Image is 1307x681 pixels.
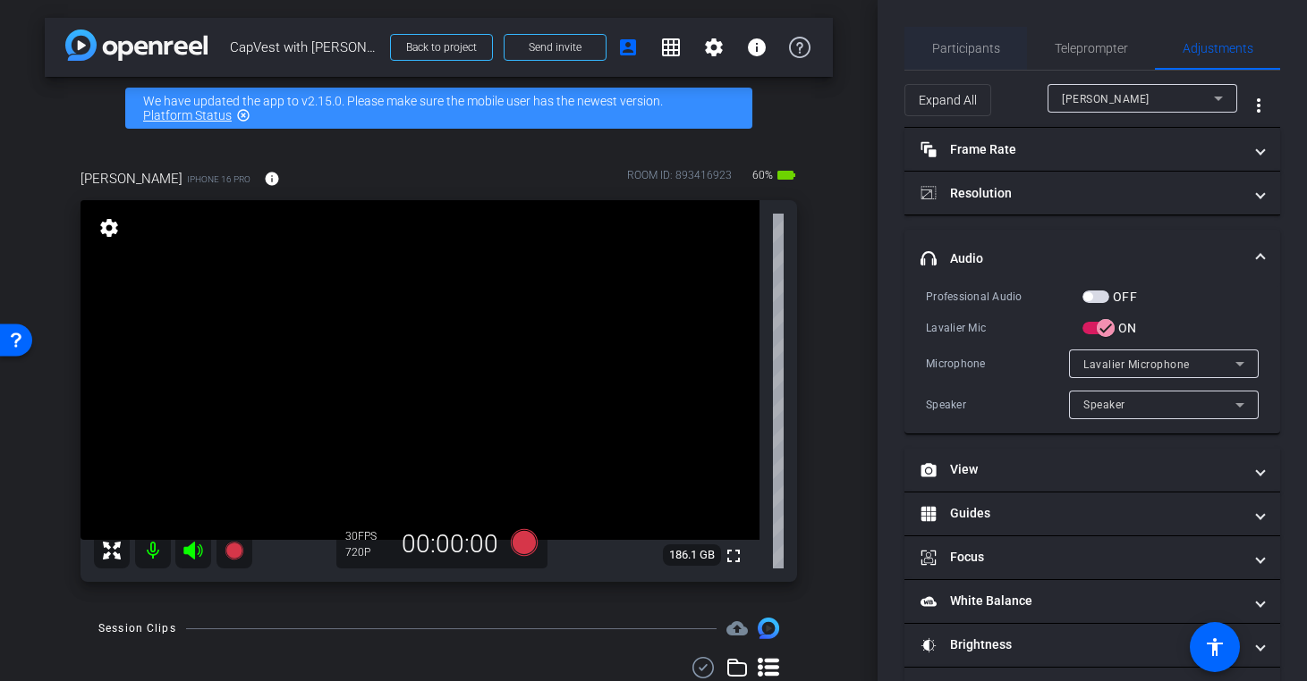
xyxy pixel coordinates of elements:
[921,140,1243,159] mat-panel-title: Frame Rate
[187,172,250,186] span: iPhone 16 Pro
[921,548,1243,567] mat-panel-title: Focus
[97,217,122,239] mat-icon: settings
[230,29,379,65] span: CapVest with [PERSON_NAME]
[904,287,1280,433] div: Audio
[904,230,1280,287] mat-expansion-panel-header: Audio
[703,37,725,58] mat-icon: settings
[750,161,776,189] span: 60%
[926,288,1082,306] div: Professional Audio
[904,449,1280,492] mat-expansion-panel-header: View
[125,88,752,129] div: We have updated the app to v2.15.0. Please make sure the mobile user has the newest version.
[921,460,1243,479] mat-panel-title: View
[358,530,377,542] span: FPS
[726,618,748,639] mat-icon: cloud_upload
[1237,84,1280,127] button: More Options for Adjustments Panel
[921,504,1243,523] mat-panel-title: Guides
[390,529,510,559] div: 00:00:00
[904,128,1280,171] mat-expansion-panel-header: Frame Rate
[1183,42,1253,55] span: Adjustments
[1248,95,1269,116] mat-icon: more_vert
[921,249,1243,268] mat-panel-title: Audio
[726,618,748,639] span: Destinations for your clips
[926,319,1082,337] div: Lavalier Mic
[617,37,639,58] mat-icon: account_box
[776,164,797,186] mat-icon: battery_std
[98,619,176,637] div: Session Clips
[1055,42,1128,55] span: Teleprompter
[627,167,732,193] div: ROOM ID: 893416923
[904,492,1280,535] mat-expansion-panel-header: Guides
[504,34,607,61] button: Send invite
[660,37,682,58] mat-icon: grid_on
[1109,288,1137,306] label: OFF
[390,34,493,61] button: Back to project
[904,536,1280,579] mat-expansion-panel-header: Focus
[921,592,1243,610] mat-panel-title: White Balance
[904,624,1280,667] mat-expansion-panel-header: Brightness
[663,544,721,566] span: 186.1 GB
[1062,93,1150,105] span: [PERSON_NAME]
[529,40,581,55] span: Send invite
[926,355,1069,373] div: Microphone
[904,580,1280,623] mat-expansion-panel-header: White Balance
[345,529,390,543] div: 30
[921,184,1243,203] mat-panel-title: Resolution
[1115,319,1137,337] label: ON
[1204,636,1226,658] mat-icon: accessibility
[921,635,1243,654] mat-panel-title: Brightness
[1083,399,1125,411] span: Speaker
[345,545,390,559] div: 720P
[904,172,1280,214] mat-expansion-panel-header: Resolution
[904,84,991,116] button: Expand All
[264,171,280,187] mat-icon: info
[406,41,477,54] span: Back to project
[926,396,1069,414] div: Speaker
[81,169,182,189] span: [PERSON_NAME]
[723,545,744,567] mat-icon: fullscreen
[1083,358,1190,371] span: Lavalier Microphone
[919,83,977,117] span: Expand All
[65,29,208,61] img: app-logo
[143,108,232,122] a: Platform Status
[932,42,1000,55] span: Participants
[758,618,779,639] img: Session clips
[236,108,250,122] mat-icon: highlight_off
[746,37,768,58] mat-icon: info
